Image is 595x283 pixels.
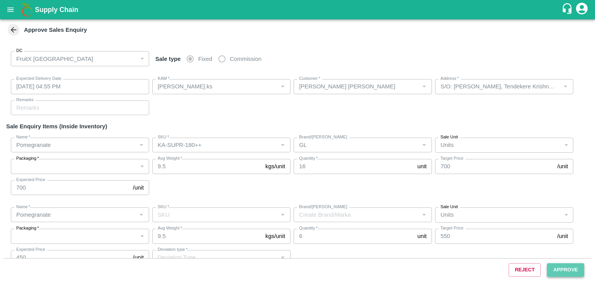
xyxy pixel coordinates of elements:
[155,252,275,262] input: Deviation Type
[198,55,212,63] span: Fixed
[294,229,414,243] input: 0.0
[35,6,78,14] b: Supply Chain
[296,140,417,150] input: Create Brand/Marka
[19,2,35,17] img: logo
[509,263,541,277] button: Reject
[155,81,275,91] input: KAM
[230,55,261,63] span: Commission
[158,247,187,253] label: Deviation type
[16,225,39,231] label: Packaging
[152,229,262,243] input: 0.0
[440,76,459,82] label: Address
[152,56,184,62] span: Sale type
[16,155,39,162] label: Packaging
[16,97,34,103] label: Remarks
[299,134,347,140] label: Brand/[PERSON_NAME]
[11,79,144,94] input: Choose date, selected date is Oct 6, 2025
[158,225,182,231] label: Avg Weight
[11,100,149,115] input: Remarks
[299,76,320,82] label: Customer
[440,155,463,162] label: Target Price
[557,232,568,240] p: /unit
[440,211,454,219] p: Units
[16,55,93,63] p: FruitX [GEOGRAPHIC_DATA]
[440,134,458,140] label: Sale Unit
[158,155,182,162] label: Avg Weight
[417,162,426,171] p: unit
[158,76,170,82] label: KAM
[440,204,458,210] label: Sale Unit
[35,4,561,15] a: Supply Chain
[6,123,107,129] strong: Sale Enquiry Items (Inside Inventory)
[16,247,45,253] label: Expected Price
[437,81,558,91] input: Address
[265,162,285,171] p: kgs/unit
[155,140,275,150] input: SKU
[13,140,134,150] input: Name
[16,134,30,140] label: Name
[561,3,575,17] div: customer-support
[133,253,144,262] p: /unit
[13,210,134,220] input: Name
[557,162,568,171] p: /unit
[2,1,19,19] button: open drawer
[265,232,285,240] p: kgs/unit
[294,159,414,174] input: 0.0
[24,27,87,33] strong: Approve Sales Enquiry
[299,155,318,162] label: Quantity
[296,210,417,220] input: Create Brand/Marka
[16,76,61,82] label: Expected Delivery Date
[417,232,426,240] p: unit
[16,48,22,54] label: DC
[158,134,169,140] label: SKU
[16,177,45,183] label: Expected Price
[440,141,454,149] p: Units
[440,225,463,231] label: Target Price
[296,81,417,91] input: Select KAM & enter 3 characters
[299,225,318,231] label: Quantity
[16,204,30,210] label: Name
[575,2,589,18] div: account of current user
[547,263,584,277] button: Approve
[133,183,144,192] p: /unit
[152,159,262,174] input: 0.0
[155,210,275,220] input: SKU
[158,204,169,210] label: SKU
[299,204,347,210] label: Brand/[PERSON_NAME]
